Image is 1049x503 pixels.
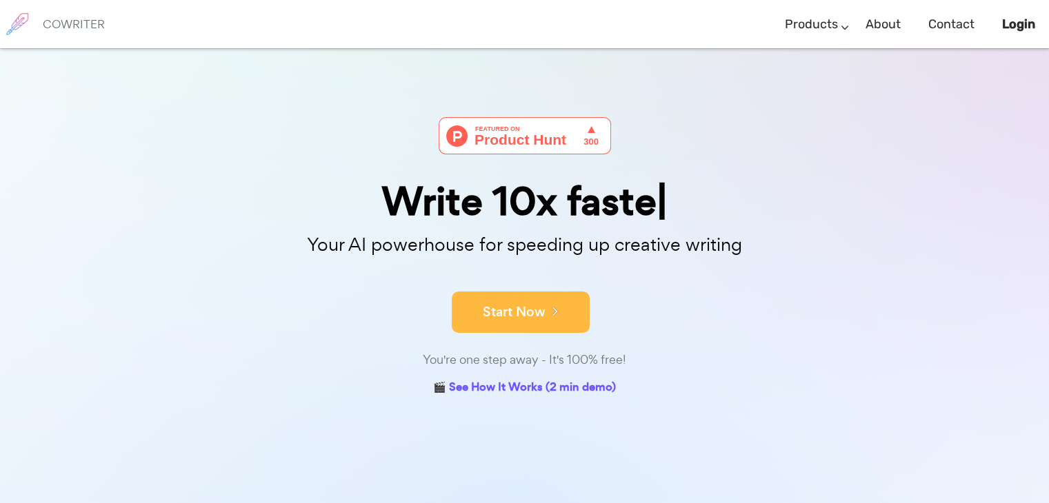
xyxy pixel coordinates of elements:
a: 🎬 See How It Works (2 min demo) [433,378,616,399]
h6: COWRITER [43,18,105,30]
b: Login [1002,17,1035,32]
div: Write 10x faste [180,182,870,221]
a: Products [785,4,838,45]
a: Login [1002,4,1035,45]
a: Contact [928,4,975,45]
p: Your AI powerhouse for speeding up creative writing [180,230,870,260]
div: You're one step away - It's 100% free! [180,350,870,370]
img: Cowriter - Your AI buddy for speeding up creative writing | Product Hunt [439,117,611,154]
a: About [866,4,901,45]
button: Start Now [452,291,590,333]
